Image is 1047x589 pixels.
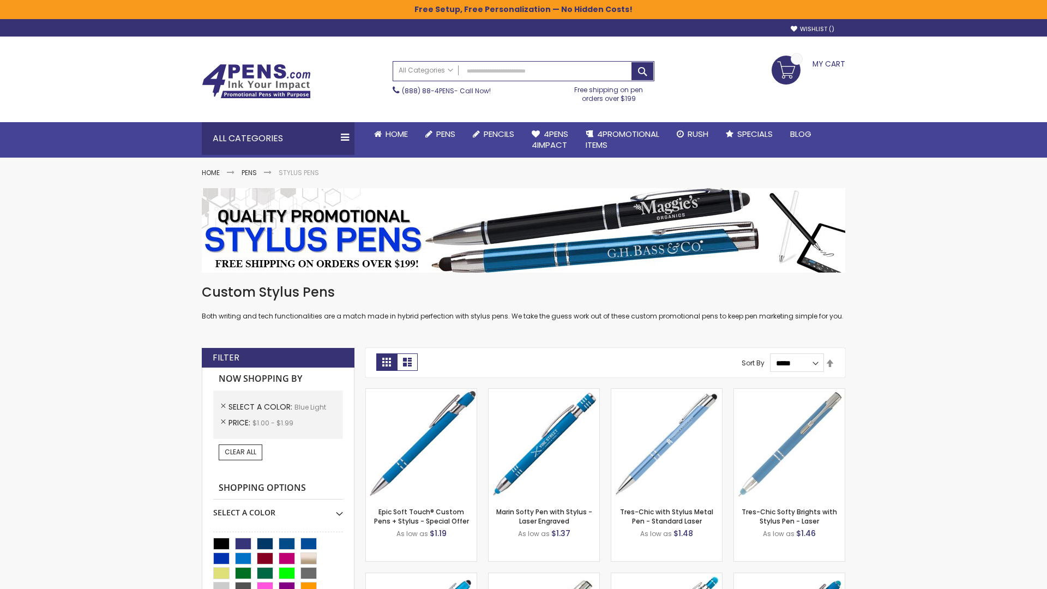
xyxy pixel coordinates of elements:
a: Rush [668,122,717,146]
span: Clear All [225,447,256,456]
a: Pencils [464,122,523,146]
strong: Grid [376,353,397,371]
a: (888) 88-4PENS [402,86,454,95]
a: Tres-Chic Softy Brights with Stylus Pen - Laser-Blue - Light [734,388,845,398]
a: Ellipse Stylus Pen - Standard Laser-Blue - Light [366,573,477,582]
div: Select A Color [213,500,343,518]
span: Specials [737,128,773,140]
a: 4PROMOTIONALITEMS [577,122,668,158]
a: Wishlist [791,25,834,33]
span: Blue Light [294,402,326,412]
a: Marin Softy Pen with Stylus - Laser Engraved [496,507,592,525]
span: Blog [790,128,811,140]
a: Tres-Chic Touch Pen - Standard Laser-Blue - Light [489,573,599,582]
a: Marin Softy Pen with Stylus - Laser Engraved-Blue - Light [489,388,599,398]
span: $1.37 [551,528,570,539]
span: $1.48 [673,528,693,539]
span: 4Pens 4impact [532,128,568,151]
span: As low as [640,529,672,538]
a: Tres-Chic with Stylus Metal Pen - Standard Laser [620,507,713,525]
a: Specials [717,122,781,146]
img: 4P-MS8B-Blue - Light [366,389,477,500]
span: Select A Color [228,401,294,412]
span: $1.19 [430,528,447,539]
img: Stylus Pens [202,188,845,273]
div: Both writing and tech functionalities are a match made in hybrid perfection with stylus pens. We ... [202,284,845,321]
h1: Custom Stylus Pens [202,284,845,301]
span: All Categories [399,66,453,75]
a: Clear All [219,444,262,460]
span: 4PROMOTIONAL ITEMS [586,128,659,151]
span: $1.00 - $1.99 [252,418,293,428]
a: Phoenix Softy Brights with Stylus Pen - Laser-Blue - Light [611,573,722,582]
a: Tres-Chic Softy Brights with Stylus Pen - Laser [742,507,837,525]
strong: Now Shopping by [213,368,343,390]
a: Ellipse Softy Brights with Stylus Pen - Laser-Blue - Light [734,573,845,582]
span: Price [228,417,252,428]
img: 4Pens Custom Pens and Promotional Products [202,64,311,99]
a: Home [365,122,417,146]
span: Pens [436,128,455,140]
a: Tres-Chic with Stylus Metal Pen - Standard Laser-Blue - Light [611,388,722,398]
a: Epic Soft Touch® Custom Pens + Stylus - Special Offer [374,507,469,525]
strong: Filter [213,352,239,364]
div: All Categories [202,122,354,155]
img: Tres-Chic Softy Brights with Stylus Pen - Laser-Blue - Light [734,389,845,500]
div: Free shipping on pen orders over $199 [563,81,655,103]
a: 4P-MS8B-Blue - Light [366,388,477,398]
span: As low as [396,529,428,538]
a: Home [202,168,220,177]
img: Marin Softy Pen with Stylus - Laser Engraved-Blue - Light [489,389,599,500]
span: Pencils [484,128,514,140]
a: All Categories [393,62,459,80]
strong: Stylus Pens [279,168,319,177]
span: - Call Now! [402,86,491,95]
strong: Shopping Options [213,477,343,500]
a: 4Pens4impact [523,122,577,158]
label: Sort By [742,358,765,368]
span: $1.46 [796,528,816,539]
a: Blog [781,122,820,146]
a: Pens [417,122,464,146]
img: Tres-Chic with Stylus Metal Pen - Standard Laser-Blue - Light [611,389,722,500]
span: Rush [688,128,708,140]
span: Home [386,128,408,140]
span: As low as [518,529,550,538]
a: Pens [242,168,257,177]
span: As low as [763,529,795,538]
